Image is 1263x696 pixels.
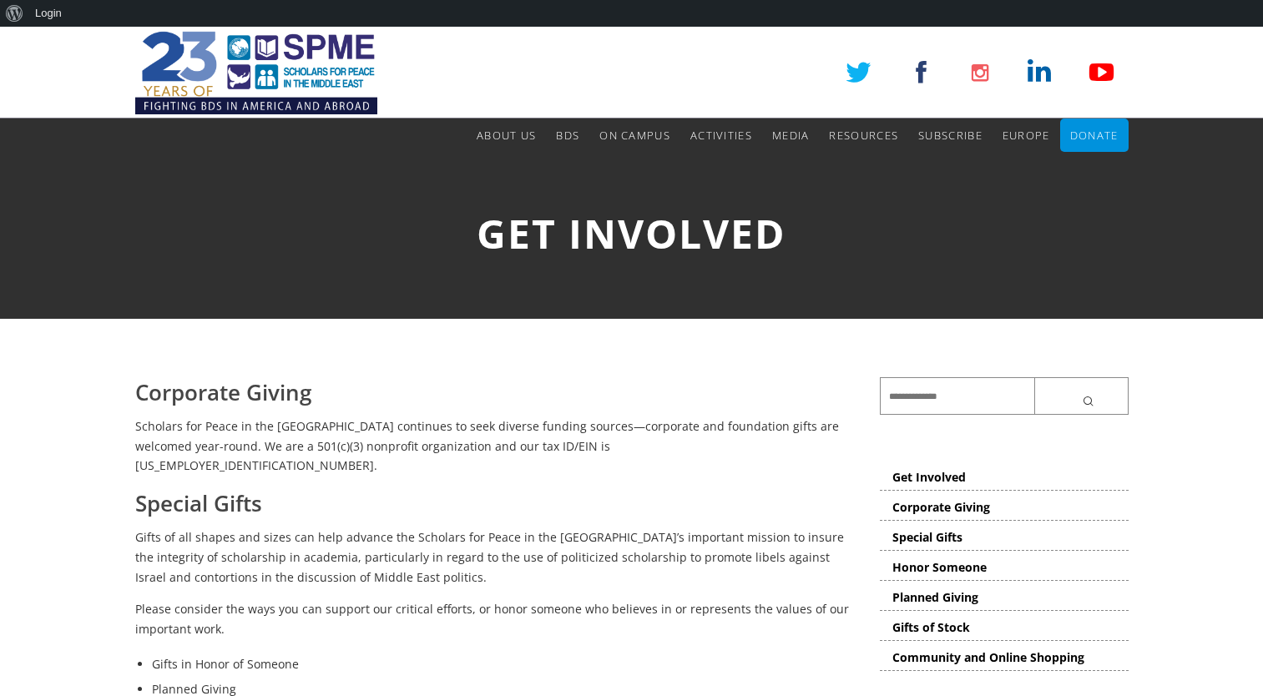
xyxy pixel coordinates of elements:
[772,119,810,152] a: Media
[880,645,1129,671] a: Community and Online Shopping
[556,119,579,152] a: BDS
[690,128,752,143] span: Activities
[690,119,752,152] a: Activities
[880,615,1129,641] a: Gifts of Stock
[135,377,856,407] h3: Corporate Giving
[918,119,983,152] a: Subscribe
[829,119,898,152] a: Resources
[599,128,670,143] span: On Campus
[599,119,670,152] a: On Campus
[880,465,1129,491] a: Get Involved
[135,416,856,476] p: Scholars for Peace in the [GEOGRAPHIC_DATA] continues to seek diverse funding sources—corporate a...
[1003,128,1050,143] span: Europe
[918,128,983,143] span: Subscribe
[152,652,856,677] li: Gifts in Honor of Someone
[477,128,536,143] span: About Us
[880,555,1129,581] a: Honor Someone
[135,599,856,639] p: Please consider the ways you can support our critical efforts, or honor someone who believes in o...
[477,119,536,152] a: About Us
[1070,119,1119,152] a: Donate
[135,27,377,119] img: SPME
[556,128,579,143] span: BDS
[135,488,856,518] h3: Special Gifts
[1070,128,1119,143] span: Donate
[880,585,1129,611] a: Planned Giving
[135,527,856,587] p: Gifts of all shapes and sizes can help advance the Scholars for Peace in the [GEOGRAPHIC_DATA]’s ...
[829,128,898,143] span: Resources
[772,128,810,143] span: Media
[477,206,786,260] span: Get Involved
[1003,119,1050,152] a: Europe
[880,495,1129,521] a: Corporate Giving
[880,525,1129,551] a: Special Gifts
